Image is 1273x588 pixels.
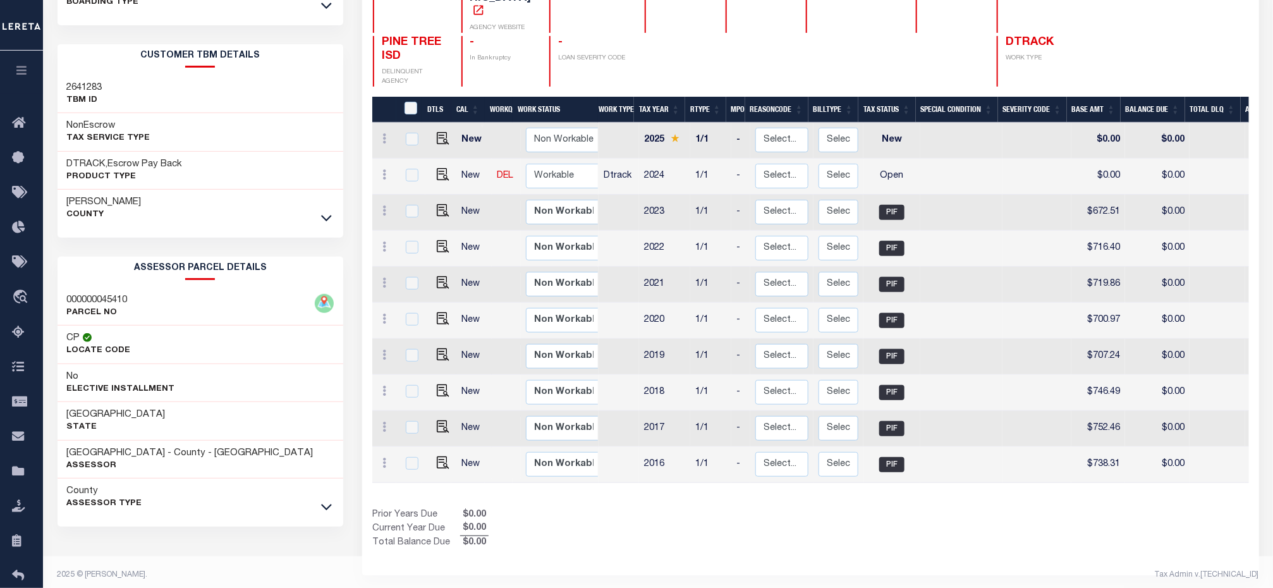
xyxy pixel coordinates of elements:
[1125,267,1190,303] td: $0.00
[731,159,750,195] td: -
[731,231,750,267] td: -
[396,97,422,123] th: &nbsp;
[639,303,690,339] td: 2020
[558,37,563,48] span: -
[594,97,634,123] th: Work Type
[690,411,731,447] td: 1/1
[1125,159,1190,195] td: $0.00
[372,522,460,536] td: Current Year Due
[879,313,904,328] span: PIF
[460,522,489,536] span: $0.00
[634,97,685,123] th: Tax Year: activate to sort column ascending
[470,54,534,63] p: In Bankruptcy
[12,290,32,306] i: travel_explore
[863,123,920,159] td: New
[67,94,102,107] p: TBM ID
[731,267,750,303] td: -
[1125,339,1190,375] td: $0.00
[1006,37,1054,48] span: DTRACK
[422,97,451,123] th: DTLS
[808,97,858,123] th: BillType: activate to sort column ascending
[690,195,731,231] td: 1/1
[451,97,485,123] th: CAL: activate to sort column ascending
[67,498,142,510] p: Assessor Type
[639,195,690,231] td: 2023
[916,97,998,123] th: Special Condition: activate to sort column ascending
[745,97,808,123] th: ReasonCode: activate to sort column ascending
[863,159,920,195] td: Open
[1125,303,1190,339] td: $0.00
[456,123,492,159] td: New
[998,97,1067,123] th: Severity Code: activate to sort column ascending
[726,97,745,123] th: MPO
[667,569,1259,580] div: Tax Admin v.[TECHNICAL_ID]
[879,349,904,364] span: PIF
[1125,195,1190,231] td: $0.00
[879,241,904,256] span: PIF
[558,54,630,63] p: LOAN SEVERITY CODE
[67,332,80,345] h3: CP
[456,447,492,483] td: New
[372,536,460,550] td: Total Balance Due
[731,195,750,231] td: -
[1071,375,1125,411] td: $746.49
[690,267,731,303] td: 1/1
[639,339,690,375] td: 2019
[456,267,492,303] td: New
[690,231,731,267] td: 1/1
[639,159,690,195] td: 2024
[67,294,128,307] h3: 000000045410
[1067,97,1121,123] th: Base Amt: activate to sort column ascending
[1071,159,1125,195] td: $0.00
[731,123,750,159] td: -
[879,385,904,400] span: PIF
[1125,123,1190,159] td: $0.00
[690,159,731,195] td: 1/1
[1006,54,1069,63] p: WORK TYPE
[67,171,183,183] p: Product Type
[1071,411,1125,447] td: $752.46
[639,375,690,411] td: 2018
[513,97,598,123] th: Work Status
[67,421,166,434] p: State
[67,132,150,145] p: Tax Service Type
[456,411,492,447] td: New
[67,209,142,221] p: County
[639,123,690,159] td: 2025
[1071,123,1125,159] td: $0.00
[58,44,344,68] h2: CUSTOMER TBM DETAILS
[639,231,690,267] td: 2022
[67,485,142,498] h3: County
[67,196,142,209] h3: [PERSON_NAME]
[671,134,679,142] img: Star.svg
[382,37,441,62] span: PINE TREE ISD
[690,339,731,375] td: 1/1
[879,457,904,472] span: PIF
[690,375,731,411] td: 1/1
[456,159,492,195] td: New
[690,123,731,159] td: 1/1
[67,345,131,357] p: Locate Code
[1121,97,1185,123] th: Balance Due: activate to sort column ascending
[1071,303,1125,339] td: $700.97
[456,231,492,267] td: New
[67,408,166,421] h3: [GEOGRAPHIC_DATA]
[1071,231,1125,267] td: $716.40
[460,536,489,550] span: $0.00
[1071,339,1125,375] td: $707.24
[485,97,513,123] th: WorkQ
[372,97,396,123] th: &nbsp;&nbsp;&nbsp;&nbsp;&nbsp;&nbsp;&nbsp;&nbsp;&nbsp;&nbsp;
[731,447,750,483] td: -
[1071,267,1125,303] td: $719.86
[731,411,750,447] td: -
[639,411,690,447] td: 2017
[456,195,492,231] td: New
[879,277,904,292] span: PIF
[382,68,446,87] p: DELINQUENT AGENCY
[731,303,750,339] td: -
[67,119,150,132] h3: NonEscrow
[58,257,344,280] h2: ASSESSOR PARCEL DETAILS
[470,37,475,48] span: -
[1071,195,1125,231] td: $672.51
[1125,447,1190,483] td: $0.00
